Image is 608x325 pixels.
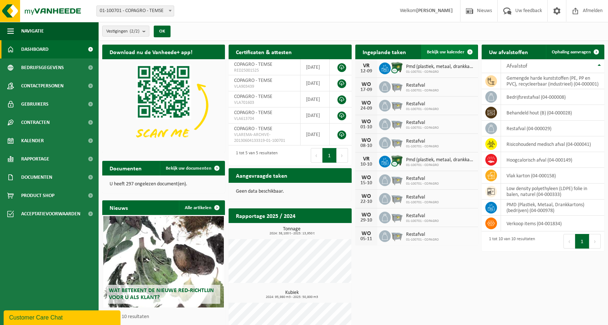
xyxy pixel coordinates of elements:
h2: Nieuws [102,200,135,215]
button: 1 [322,148,337,163]
div: WO [359,137,374,143]
span: 01-100701 - COPAGRO [406,200,439,205]
td: [DATE] [301,124,330,146]
div: WO [359,212,374,218]
div: WO [359,82,374,87]
span: RED25001525 [234,68,295,73]
h3: Tonnage [232,227,351,235]
span: Pmd (plastiek, metaal, drankkartons) (bedrijven) [406,64,474,70]
td: hoogcalorisch afval (04-000149) [501,152,604,168]
span: 2024: 38,100 t - 2025: 13,950 t [232,232,351,235]
span: 01-100701 - COPAGRO [406,107,439,112]
span: Ophaling aanvragen [552,50,591,54]
span: 01-100701 - COPAGRO [406,238,439,242]
span: 01-100701 - COPAGRO [406,126,439,130]
h2: Rapportage 2025 / 2024 [229,208,303,223]
strong: [PERSON_NAME] [416,8,453,14]
img: WB-1100-CU [391,61,403,74]
div: 29-10 [359,218,374,223]
h2: Documenten [102,161,149,175]
a: Alle artikelen [179,200,224,215]
div: 17-09 [359,87,374,92]
td: [DATE] [301,91,330,107]
img: WB-2500-GAL-GY-01 [391,229,403,242]
span: VLA701603 [234,100,295,106]
span: 2024: 95,980 m3 - 2025: 50,800 m3 [232,295,351,299]
td: [DATE] [301,59,330,75]
span: Restafval [406,194,439,200]
div: 15-10 [359,181,374,186]
span: COPAGRO - TEMSE [234,126,272,132]
h2: Aangevraagde taken [229,168,295,182]
span: 01-100701 - COPAGRO [406,144,439,149]
td: [DATE] [301,107,330,124]
div: 12-09 [359,69,374,74]
span: Restafval [406,101,439,107]
span: Bekijk uw documenten [166,166,211,171]
td: PMD (Plastiek, Metaal, Drankkartons) (bedrijven) (04-000978) [501,200,604,216]
span: 01-100701 - COPAGRO - TEMSE [96,5,174,16]
count: (2/2) [130,29,139,34]
img: WB-2500-GAL-GY-01 [391,173,403,186]
div: 01-10 [359,125,374,130]
span: 01-100701 - COPAGRO [406,70,474,74]
span: VLAREMA-ARCHIVE-20130604133319-01-100701 [234,132,295,144]
div: 1 tot 5 van 5 resultaten [232,147,278,163]
a: Bekijk rapportage [297,223,351,237]
span: 01-100701 - COPAGRO [406,219,439,223]
td: risicohoudend medisch afval (04-000041) [501,136,604,152]
span: COPAGRO - TEMSE [234,94,272,99]
td: bedrijfsrestafval (04-000008) [501,89,604,105]
span: Bekijk uw kalender [427,50,464,54]
td: gemengde harde kunststoffen (PE, PP en PVC), recycleerbaar (industrieel) (04-000001) [501,73,604,89]
button: Next [589,234,601,249]
div: 10-10 [359,162,374,167]
a: Wat betekent de nieuwe RED-richtlijn voor u als klant? [103,216,224,307]
span: Contracten [21,113,50,132]
div: VR [359,63,374,69]
span: Restafval [406,139,439,144]
img: WB-2500-GAL-GY-01 [391,192,403,204]
img: WB-2500-GAL-GY-01 [391,117,403,130]
div: 05-11 [359,237,374,242]
img: WB-1100-CU [391,155,403,167]
span: Kalender [21,132,44,150]
button: OK [154,26,171,37]
td: verkoop items (04-001834) [501,216,604,231]
button: Previous [563,234,575,249]
div: WO [359,119,374,125]
button: Vestigingen(2/2) [102,26,149,37]
td: low density polyethyleen (LDPE) folie in balen, naturel (04-000333) [501,184,604,200]
span: Rapportage [21,150,49,168]
div: WO [359,193,374,199]
span: 01-100701 - COPAGRO - TEMSE [97,6,174,16]
img: WB-2500-GAL-GY-01 [391,136,403,148]
div: 1 tot 10 van 10 resultaten [485,233,535,249]
h2: Download nu de Vanheede+ app! [102,45,200,59]
button: 1 [575,234,589,249]
a: Bekijk uw kalender [421,45,477,59]
td: [DATE] [301,75,330,91]
a: Ophaling aanvragen [546,45,604,59]
span: 01-100701 - COPAGRO [406,182,439,186]
span: COPAGRO - TEMSE [234,110,272,116]
span: Gebruikers [21,95,49,113]
div: WO [359,231,374,237]
div: WO [359,100,374,106]
span: Pmd (plastiek, metaal, drankkartons) (bedrijven) [406,157,474,163]
span: Dashboard [21,40,49,58]
button: Previous [311,148,322,163]
span: Documenten [21,168,52,186]
a: Bekijk uw documenten [160,161,224,175]
span: 01-100701 - COPAGRO [406,163,474,167]
p: Geen data beschikbaar. [236,189,344,194]
td: vlak karton (04-000158) [501,168,604,184]
span: Restafval [406,232,439,238]
h2: Ingeplande taken [355,45,413,59]
button: Next [337,148,348,163]
p: 1 van 10 resultaten [110,314,221,320]
span: VLA613704 [234,116,295,122]
span: Contactpersonen [21,77,64,95]
img: WB-2500-GAL-GY-01 [391,80,403,92]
